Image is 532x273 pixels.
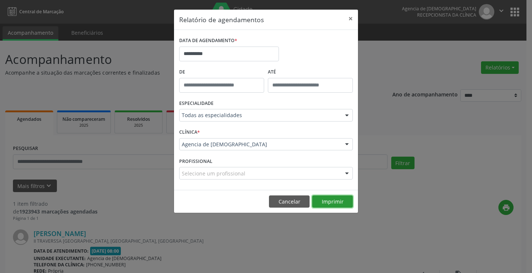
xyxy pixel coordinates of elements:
[268,66,353,78] label: ATÉ
[179,127,200,138] label: CLÍNICA
[312,195,353,208] button: Imprimir
[182,112,338,119] span: Todas as especialidades
[182,170,245,177] span: Selecione um profissional
[179,66,264,78] label: De
[179,98,214,109] label: ESPECIALIDADE
[179,15,264,24] h5: Relatório de agendamentos
[179,156,212,167] label: PROFISSIONAL
[269,195,310,208] button: Cancelar
[179,35,237,47] label: DATA DE AGENDAMENTO
[182,141,338,148] span: Agencia de [DEMOGRAPHIC_DATA]
[343,10,358,28] button: Close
